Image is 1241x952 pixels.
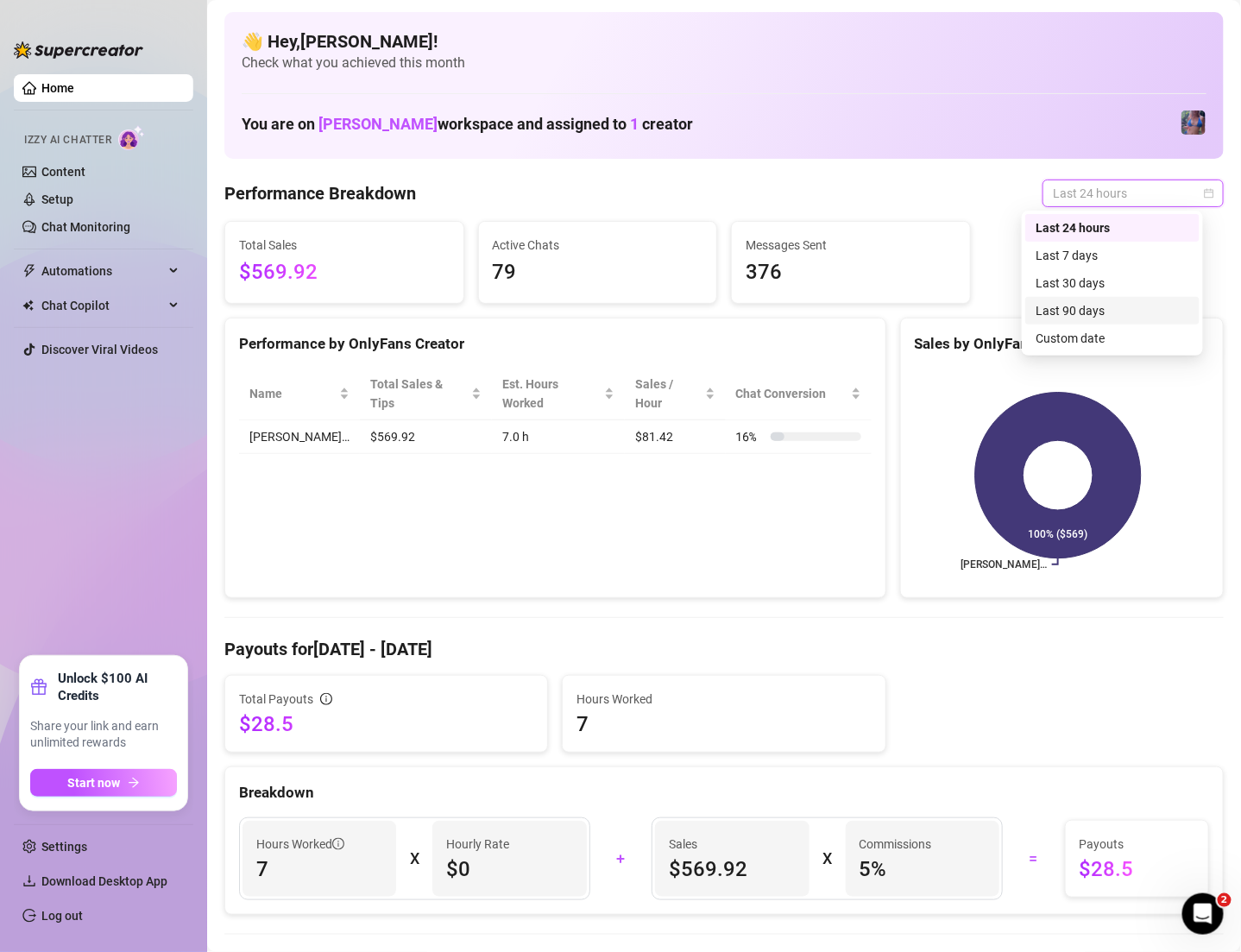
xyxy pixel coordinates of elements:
div: Custom date [1036,329,1189,348]
span: Share your link and earn unlimited rewards [30,718,177,752]
article: Hourly Rate [446,835,509,854]
div: X [410,845,419,873]
div: Sales by OnlyFans Creator [915,332,1209,356]
span: Total Sales [239,236,450,255]
span: Messages Sent [746,236,956,255]
span: Payouts [1080,835,1194,854]
strong: Unlock $100 AI Credits [58,670,177,704]
div: Performance by OnlyFans Creator [239,332,872,356]
div: = [1013,845,1055,873]
span: Chat Copilot [41,292,164,319]
span: arrow-right [128,777,140,789]
div: Last 7 days [1036,246,1189,265]
span: 7 [256,855,382,883]
span: Last 24 hours [1053,180,1213,206]
a: Log out [41,909,83,923]
span: Hours Worked [256,835,344,854]
span: Total Sales & Tips [370,375,468,413]
span: 1 [630,115,639,133]
a: Setup [41,192,73,206]
span: Active Chats [493,236,703,255]
span: gift [30,678,47,696]
span: download [22,874,36,888]
div: Last 24 hours [1025,214,1200,242]
div: Est. Hours Worked [502,375,601,413]
span: Download Desktop App [41,874,167,888]
div: Last 7 days [1025,242,1200,269]
div: Last 90 days [1025,297,1200,325]
span: Hours Worked [576,690,871,709]
article: Commissions [860,835,932,854]
span: Sales / Hour [635,375,702,413]
span: calendar [1204,188,1214,199]
div: Last 30 days [1025,269,1200,297]
h4: Performance Breakdown [224,181,416,205]
span: Sales [669,835,795,854]
a: Chat Monitoring [41,220,130,234]
div: + [601,845,642,873]
div: X [823,845,832,873]
td: $569.92 [360,420,492,454]
h4: Payouts for [DATE] - [DATE] [224,637,1224,661]
span: Name [249,384,336,403]
td: [PERSON_NAME]… [239,420,360,454]
span: Check what you achieved this month [242,54,1206,73]
span: 2 [1218,893,1232,907]
div: Last 24 hours [1036,218,1189,237]
span: $28.5 [239,710,533,738]
span: 79 [493,256,703,289]
h4: 👋 Hey, [PERSON_NAME] ! [242,29,1206,54]
button: Start nowarrow-right [30,769,177,797]
span: [PERSON_NAME] [318,115,438,133]
div: Last 90 days [1036,301,1189,320]
td: 7.0 h [492,420,625,454]
a: Settings [41,840,87,854]
span: 5 % [860,855,986,883]
th: Total Sales & Tips [360,368,492,420]
div: Breakdown [239,781,1209,804]
td: $81.42 [625,420,726,454]
img: AI Chatter [118,125,145,150]
span: 376 [746,256,956,289]
span: $28.5 [1080,855,1194,883]
img: logo-BBDzfeDw.svg [14,41,143,59]
span: $569.92 [669,855,795,883]
span: thunderbolt [22,264,36,278]
h1: You are on workspace and assigned to creator [242,115,693,134]
div: Last 30 days [1036,274,1189,293]
span: 7 [576,710,871,738]
span: info-circle [332,838,344,850]
span: Chat Conversion [736,384,847,403]
span: Start now [68,776,121,790]
text: [PERSON_NAME]… [961,558,1047,571]
iframe: Intercom live chat [1182,893,1224,935]
span: $0 [446,855,572,883]
span: Total Payouts [239,690,313,709]
th: Chat Conversion [726,368,872,420]
span: Automations [41,257,164,285]
a: Content [41,165,85,179]
a: Discover Viral Videos [41,343,158,356]
span: $569.92 [239,256,450,289]
img: Chat Copilot [22,299,34,312]
th: Name [239,368,360,420]
span: 16 % [736,427,764,446]
a: Home [41,81,74,95]
img: Jaylie [1181,110,1206,135]
div: Custom date [1025,325,1200,352]
span: Izzy AI Chatter [24,132,111,148]
th: Sales / Hour [625,368,726,420]
span: info-circle [320,693,332,705]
